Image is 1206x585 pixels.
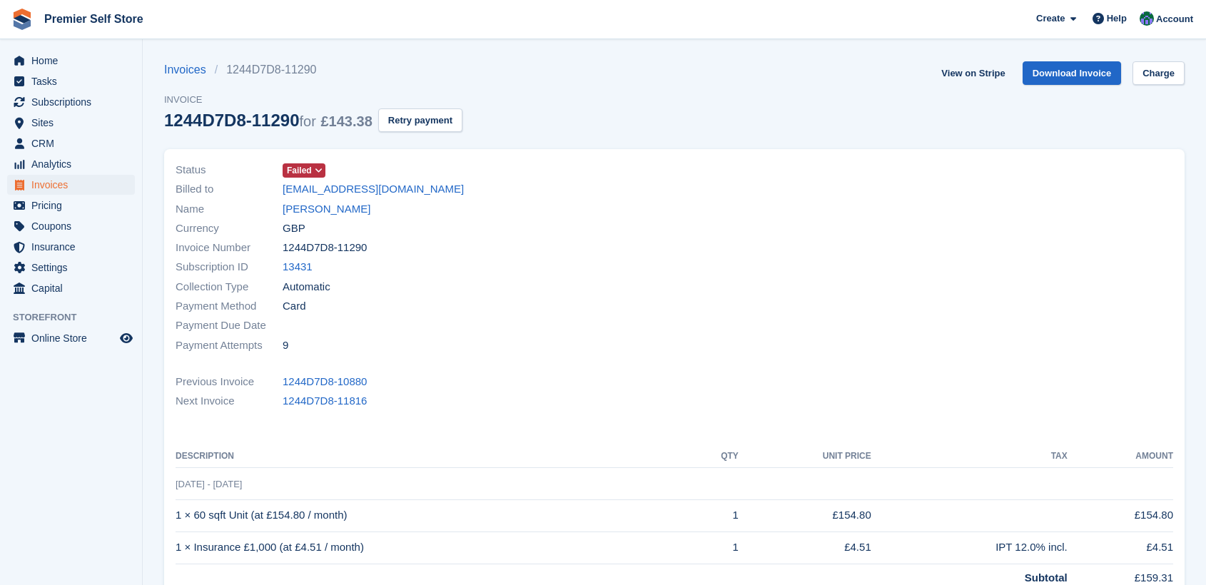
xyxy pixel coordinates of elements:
[1068,445,1173,468] th: Amount
[1025,571,1068,584] strong: Subtotal
[1036,11,1065,26] span: Create
[1068,531,1173,564] td: £4.51
[936,61,1010,85] a: View on Stripe
[31,92,117,112] span: Subscriptions
[1140,11,1154,26] img: Jo Granger
[1068,499,1173,531] td: £154.80
[176,201,283,218] span: Name
[176,393,283,409] span: Next Invoice
[176,220,283,237] span: Currency
[176,298,283,315] span: Payment Method
[7,92,135,112] a: menu
[378,108,462,132] button: Retry payment
[7,71,135,91] a: menu
[13,310,142,325] span: Storefront
[31,195,117,215] span: Pricing
[7,51,135,71] a: menu
[176,531,690,564] td: 1 × Insurance £1,000 (at £4.51 / month)
[31,175,117,195] span: Invoices
[176,337,283,354] span: Payment Attempts
[7,195,135,215] a: menu
[690,531,738,564] td: 1
[283,337,288,354] span: 9
[176,479,242,489] span: [DATE] - [DATE]
[31,51,117,71] span: Home
[164,111,373,130] div: 1244D7D8-11290
[283,240,367,256] span: 1244D7D8-11290
[176,317,283,334] span: Payment Due Date
[7,328,135,348] a: menu
[690,499,738,531] td: 1
[176,499,690,531] td: 1 × 60 sqft Unit (at £154.80 / month)
[283,298,306,315] span: Card
[299,113,315,129] span: for
[739,499,871,531] td: £154.80
[176,240,283,256] span: Invoice Number
[39,7,149,31] a: Premier Self Store
[283,374,367,390] a: 1244D7D8-10880
[7,278,135,298] a: menu
[1132,61,1185,85] a: Charge
[7,237,135,257] a: menu
[690,445,738,468] th: QTY
[31,237,117,257] span: Insurance
[176,259,283,275] span: Subscription ID
[31,133,117,153] span: CRM
[7,258,135,278] a: menu
[871,539,1068,556] div: IPT 12.0% incl.
[31,328,117,348] span: Online Store
[7,216,135,236] a: menu
[176,445,690,468] th: Description
[31,154,117,174] span: Analytics
[283,181,464,198] a: [EMAIL_ADDRESS][DOMAIN_NAME]
[11,9,33,30] img: stora-icon-8386f47178a22dfd0bd8f6a31ec36ba5ce8667c1dd55bd0f319d3a0aa187defe.svg
[283,220,305,237] span: GBP
[176,162,283,178] span: Status
[283,393,367,409] a: 1244D7D8-11816
[283,279,330,295] span: Automatic
[176,374,283,390] span: Previous Invoice
[31,71,117,91] span: Tasks
[283,162,325,178] a: Failed
[287,164,312,177] span: Failed
[164,61,215,78] a: Invoices
[118,330,135,347] a: Preview store
[164,61,462,78] nav: breadcrumbs
[871,445,1068,468] th: Tax
[739,445,871,468] th: Unit Price
[7,154,135,174] a: menu
[31,278,117,298] span: Capital
[1107,11,1127,26] span: Help
[164,93,462,107] span: Invoice
[283,201,370,218] a: [PERSON_NAME]
[31,216,117,236] span: Coupons
[7,175,135,195] a: menu
[176,181,283,198] span: Billed to
[321,113,373,129] span: £143.38
[1023,61,1122,85] a: Download Invoice
[1156,12,1193,26] span: Account
[7,113,135,133] a: menu
[7,133,135,153] a: menu
[31,258,117,278] span: Settings
[739,531,871,564] td: £4.51
[283,259,313,275] a: 13431
[176,279,283,295] span: Collection Type
[31,113,117,133] span: Sites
